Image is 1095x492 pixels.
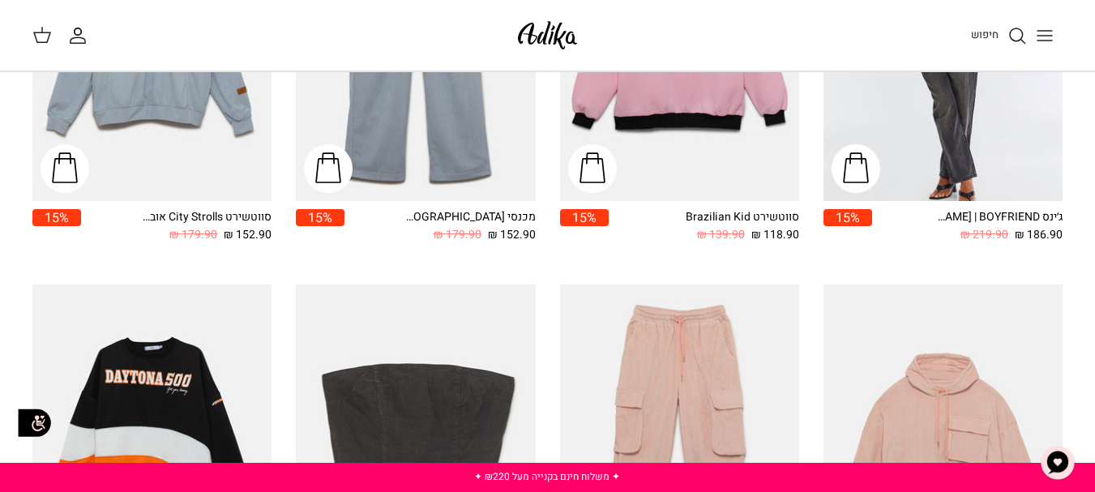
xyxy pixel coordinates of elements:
span: 179.90 ₪ [169,226,217,244]
a: סווטשירט City Strolls אוברסייז 152.90 ₪ 179.90 ₪ [81,209,272,244]
a: החשבון שלי [68,26,94,45]
span: 179.90 ₪ [434,226,481,244]
span: 219.90 ₪ [960,226,1008,244]
span: 15% [823,209,872,226]
span: 152.90 ₪ [224,226,272,244]
div: סווטשירט City Strolls אוברסייז [142,209,272,226]
img: accessibility_icon02.svg [12,400,57,445]
div: מכנסי [GEOGRAPHIC_DATA] [406,209,536,226]
span: חיפוש [971,27,999,42]
div: סווטשירט Brazilian Kid [669,209,799,226]
a: 15% [823,209,872,244]
span: 186.90 ₪ [1015,226,1063,244]
a: ✦ משלוח חינם בקנייה מעל ₪220 ✦ [474,469,620,484]
button: Toggle menu [1027,18,1063,53]
a: 15% [296,209,344,244]
span: 15% [296,209,344,226]
img: Adika IL [513,16,582,54]
span: 15% [32,209,81,226]
span: 118.90 ₪ [751,226,799,244]
a: מכנסי [GEOGRAPHIC_DATA] 152.90 ₪ 179.90 ₪ [344,209,535,244]
span: 152.90 ₪ [488,226,536,244]
span: 139.90 ₪ [697,226,745,244]
a: חיפוש [971,26,1027,45]
div: ג׳ינס All Or Nothing [PERSON_NAME] | BOYFRIEND [933,209,1063,226]
a: 15% [32,209,81,244]
a: ג׳ינס All Or Nothing [PERSON_NAME] | BOYFRIEND 186.90 ₪ 219.90 ₪ [872,209,1063,244]
button: צ'אט [1033,439,1082,487]
span: 15% [560,209,609,226]
a: סווטשירט Brazilian Kid 118.90 ₪ 139.90 ₪ [609,209,799,244]
a: 15% [560,209,609,244]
